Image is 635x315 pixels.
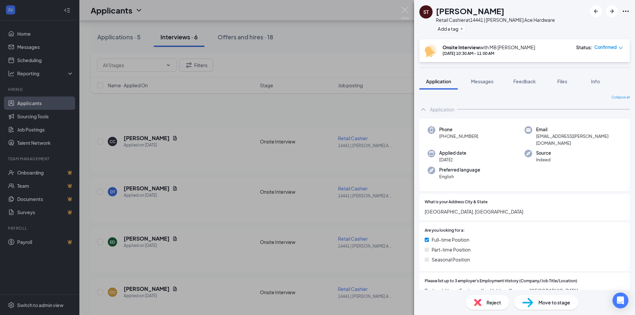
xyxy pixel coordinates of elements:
span: Source [536,150,551,156]
button: ArrowRight [606,5,618,17]
span: Confirmed [594,44,617,51]
svg: Ellipses [622,7,630,15]
div: with MB [PERSON_NAME] [443,44,535,51]
span: Badcock Home Funiture - Key Holder - Conyers, [GEOGRAPHIC_DATA] Cricket Wireless- Sales Lead- [GE... [425,287,624,309]
button: PlusAdd a tag [436,25,465,32]
span: Are you looking for a: [425,227,465,234]
svg: ArrowLeftNew [592,7,600,15]
span: down [618,46,623,50]
span: Part-time Position [432,246,471,253]
span: Collapse all [612,95,630,100]
span: Reject [487,299,501,306]
span: [DATE] [439,156,466,163]
span: Messages [471,78,493,84]
div: Application [430,106,454,113]
span: Phone [439,126,478,133]
span: Files [557,78,567,84]
svg: ChevronUp [419,105,427,113]
span: Applied date [439,150,466,156]
span: Application [426,78,451,84]
span: Email [536,126,621,133]
span: Info [591,78,600,84]
div: Status : [576,44,592,51]
span: Full-time Position [432,236,469,243]
div: Retail Cashier at 14441 | [PERSON_NAME] Ace Hardware [436,17,555,23]
b: Onsite Interview [443,44,480,50]
span: [GEOGRAPHIC_DATA], [GEOGRAPHIC_DATA] [425,208,624,215]
span: Seasonal Position [432,256,470,263]
span: Move to stage [538,299,570,306]
div: ST [423,9,429,15]
span: Preferred language [439,167,480,173]
span: [EMAIL_ADDRESS][PERSON_NAME][DOMAIN_NAME] [536,133,621,146]
svg: Plus [460,27,464,31]
span: English [439,173,480,180]
button: ArrowLeftNew [590,5,602,17]
span: What is your Address City & State [425,199,487,205]
svg: ArrowRight [608,7,616,15]
span: [PHONE_NUMBER] [439,133,478,139]
div: Open Intercom Messenger [613,293,628,308]
h1: [PERSON_NAME] [436,5,504,17]
span: Feedback [513,78,536,84]
span: Indeed [536,156,551,163]
div: [DATE] 10:30 AM - 11:00 AM [443,51,535,56]
span: Please list up to 3 employer's Employment History (Company/Job Title/Location) [425,278,577,284]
